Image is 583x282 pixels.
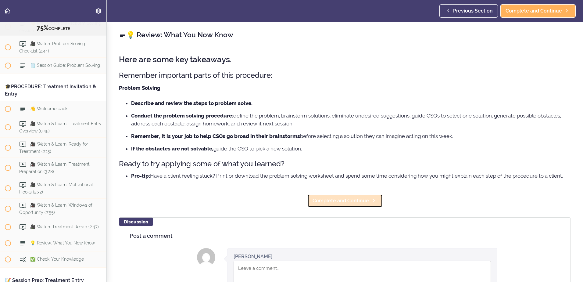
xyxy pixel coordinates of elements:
[506,7,562,15] span: Complete and Continue
[19,203,92,215] span: 🎥 Watch & Learn: Windows of Opportunity (2:55)
[119,55,571,64] h2: Here are some key takeaways.
[131,132,571,140] li: before selecting a solution they can imagine acting on this week.
[439,4,498,18] a: Previous Section
[131,145,571,153] li: guide the CSO to pick a new solution.
[130,233,560,239] h4: Post a comment
[95,7,102,15] svg: Settings Menu
[30,63,100,68] span: 🗒️ Session Guide: Problem Solving
[30,241,95,246] span: 💡 Review: What You Now Know
[131,100,252,106] strong: Describe and review the steps to problem solve.
[19,142,88,154] span: 🎥 Watch & Learn: Ready for Treatment (2:15)
[30,225,99,230] span: 🎥 Watch: Treatment Recap (2:47)
[131,113,233,119] strong: Conduct the problem solving procedure:
[131,133,300,139] strong: Remember, it is your job to help CSOs go broad in their brainstorms
[8,24,99,32] div: COMPLETE
[119,30,571,40] h2: 💡 Review: What You Now Know
[131,146,213,152] strong: If the obstacles are not solvable,
[119,159,571,169] h3: Ready to try applying some of what you learned?
[4,7,11,15] svg: Back to course curriculum
[197,248,215,266] img: Garcia Outlaw
[19,183,93,194] span: 🎥 Watch & Learn: Motivational Hooks (2:32)
[119,85,160,91] strong: Problem Solving
[30,106,68,111] span: 👋 Welcome back!
[234,253,273,260] div: [PERSON_NAME]
[19,41,85,53] span: 🎥 Watch: Problem Solving Checklist (2:44)
[119,70,571,80] h3: Remember important parts of this procedure:
[307,194,383,208] a: Complete and Continue
[131,172,571,180] li: Have a client feeling stuck? Print or download the problem solving worksheet and spend some time ...
[30,257,84,262] span: ✅ Check: Your Knowledge
[131,112,571,128] li: define the problem, brainstorm solutions, eliminate undesired suggestions, guide CSOs to select o...
[37,24,48,31] span: 75%
[19,162,90,174] span: 🎥 Watch & Learn: Treatment Preparation (3:28)
[19,121,102,133] span: 🎥 Watch & Learn: Treatment Entry Overview (0:45)
[119,218,153,226] div: Discussion
[131,173,150,179] strong: Pro-tip:
[453,7,493,15] span: Previous Section
[313,197,369,204] span: Complete and Continue
[500,4,576,18] a: Complete and Continue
